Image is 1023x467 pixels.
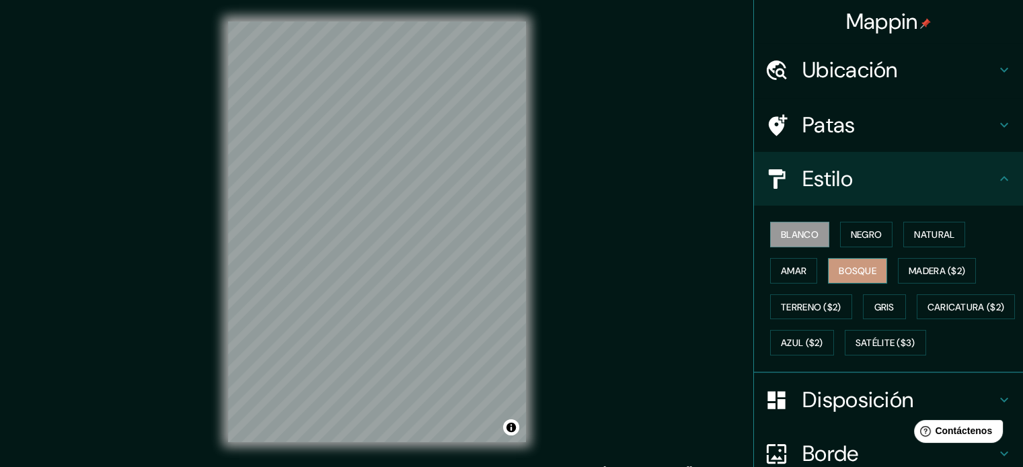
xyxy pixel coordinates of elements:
font: Amar [781,265,806,277]
button: Madera ($2) [898,258,976,284]
button: Bosque [828,258,887,284]
font: Bosque [839,265,876,277]
button: Natural [903,222,965,247]
div: Ubicación [754,43,1023,97]
font: Estilo [802,165,853,193]
div: Disposición [754,373,1023,427]
font: Disposición [802,386,913,414]
button: Activar o desactivar atribución [503,419,519,435]
iframe: Lanzador de widgets de ayuda [903,415,1008,452]
button: Blanco [770,222,829,247]
font: Ubicación [802,56,898,84]
font: Satélite ($3) [856,337,915,349]
font: Patas [802,111,856,139]
font: Madera ($2) [909,265,965,277]
div: Patas [754,98,1023,152]
canvas: Mapa [228,22,526,442]
button: Terreno ($2) [770,294,852,320]
div: Estilo [754,152,1023,206]
button: Satélite ($3) [845,330,926,355]
button: Negro [840,222,893,247]
font: Azul ($2) [781,337,823,349]
font: Blanco [781,228,819,241]
button: Caricatura ($2) [917,294,1016,320]
font: Mappin [846,7,918,36]
img: pin-icon.png [920,18,931,29]
font: Terreno ($2) [781,301,841,313]
font: Natural [914,228,954,241]
button: Amar [770,258,817,284]
font: Gris [874,301,895,313]
button: Azul ($2) [770,330,834,355]
button: Gris [863,294,906,320]
font: Negro [851,228,882,241]
font: Caricatura ($2) [927,301,1005,313]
